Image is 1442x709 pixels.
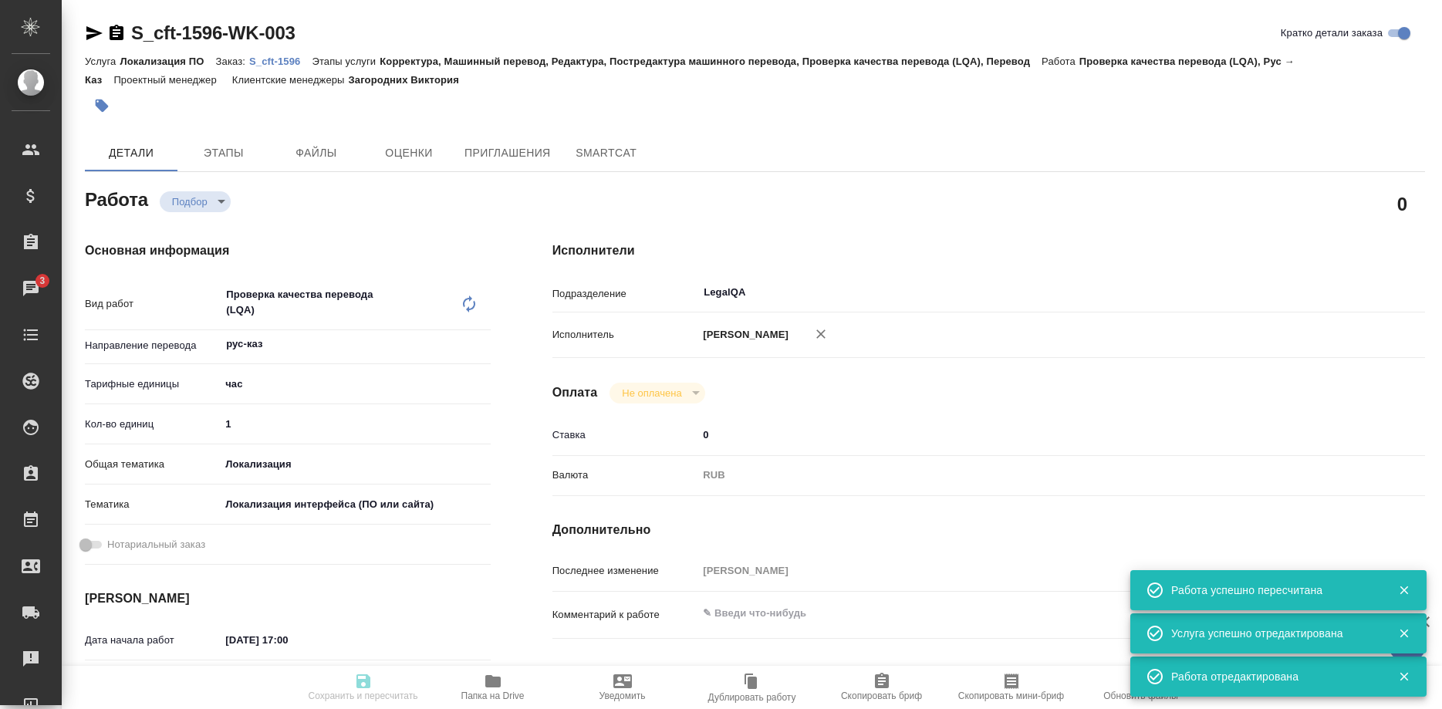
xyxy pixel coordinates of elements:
span: Этапы [187,143,261,163]
span: Папка на Drive [461,690,525,701]
p: Клиентские менеджеры [232,74,349,86]
p: Валюта [552,468,698,483]
button: Закрыть [1388,670,1420,684]
h2: Работа [85,184,148,212]
span: Дублировать работу [708,692,796,703]
p: Последнее изменение [552,563,698,579]
p: S_cft-1596 [249,56,312,67]
p: Этапы услуги [312,56,380,67]
p: [PERSON_NAME] [697,327,789,343]
input: ✎ Введи что-нибудь [697,424,1352,446]
p: Работа [1042,56,1079,67]
span: Скопировать мини-бриф [958,690,1064,701]
p: Подразделение [552,286,698,302]
button: Скопировать мини-бриф [947,666,1076,709]
div: Локализация интерфейса (ПО или сайта) [220,491,490,518]
h4: Оплата [552,383,598,402]
button: Open [1344,291,1347,294]
button: Добавить тэг [85,89,119,123]
span: Кратко детали заказа [1281,25,1383,41]
a: S_cft-1596-WK-003 [131,22,295,43]
p: Кол-во единиц [85,417,220,432]
button: Скопировать ссылку для ЯМессенджера [85,24,103,42]
p: Направление перевода [85,338,220,353]
p: Вид работ [85,296,220,312]
span: Уведомить [599,690,646,701]
h4: [PERSON_NAME] [85,589,491,608]
span: Обновить файлы [1103,690,1178,701]
p: Ставка [552,427,698,443]
div: Работа отредактирована [1171,669,1375,684]
span: Файлы [279,143,353,163]
span: Приглашения [464,143,551,163]
h4: Исполнители [552,241,1425,260]
button: Скопировать ссылку [107,24,126,42]
a: S_cft-1596 [249,54,312,67]
h4: Дополнительно [552,521,1425,539]
div: RUB [697,462,1352,488]
p: Корректура, Машинный перевод, Редактура, Постредактура машинного перевода, Проверка качества пере... [380,56,1042,67]
h4: Основная информация [85,241,491,260]
button: Дублировать работу [687,666,817,709]
span: Оценки [372,143,446,163]
button: Обновить файлы [1076,666,1206,709]
p: Дата начала работ [85,633,220,648]
button: Сохранить и пересчитать [299,666,428,709]
p: Заказ: [216,56,249,67]
p: Комментарий к работе [552,607,698,623]
div: Работа успешно пересчитана [1171,582,1375,598]
button: Уведомить [558,666,687,709]
p: Проектный менеджер [113,74,220,86]
button: Удалить исполнителя [804,317,838,351]
input: Пустое поле [697,559,1352,582]
input: ✎ Введи что-нибудь [220,629,355,651]
p: Тематика [85,497,220,512]
div: час [220,371,490,397]
div: Подбор [610,383,704,403]
button: Подбор [167,195,212,208]
div: Услуга успешно отредактирована [1171,626,1375,641]
span: SmartCat [569,143,643,163]
button: Open [482,343,485,346]
span: Нотариальный заказ [107,537,205,552]
button: Папка на Drive [428,666,558,709]
h2: 0 [1397,191,1407,217]
p: Исполнитель [552,327,698,343]
button: Закрыть [1388,583,1420,597]
span: Сохранить и пересчитать [309,690,418,701]
button: Скопировать бриф [817,666,947,709]
p: Загородних Виктория [349,74,471,86]
textarea: /Clients/cft/Orders/S_cft-1596/LQA/S_cft-1596-WK-003 [697,660,1352,686]
span: Скопировать бриф [841,690,922,701]
p: Услуга [85,56,120,67]
div: Локализация [220,451,490,478]
p: Тарифные единицы [85,376,220,392]
p: Локализация ПО [120,56,215,67]
button: Не оплачена [617,387,686,400]
span: 3 [30,273,54,289]
a: 3 [4,269,58,308]
span: Детали [94,143,168,163]
div: Подбор [160,191,231,212]
p: Общая тематика [85,457,220,472]
input: ✎ Введи что-нибудь [220,413,490,435]
button: Закрыть [1388,626,1420,640]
